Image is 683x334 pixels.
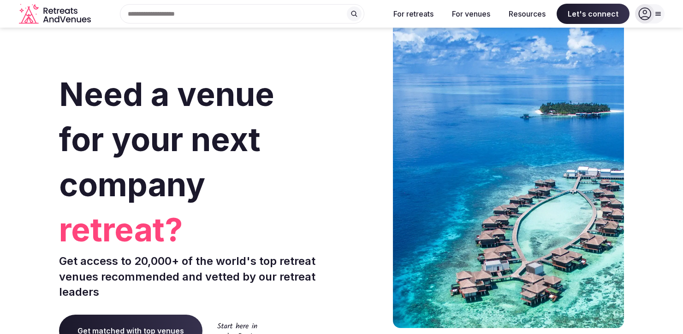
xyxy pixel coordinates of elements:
span: retreat? [59,207,338,252]
a: Visit the homepage [19,4,93,24]
button: For retreats [386,4,441,24]
button: For venues [445,4,498,24]
svg: Retreats and Venues company logo [19,4,93,24]
span: Let's connect [557,4,630,24]
p: Get access to 20,000+ of the world's top retreat venues recommended and vetted by our retreat lea... [59,253,338,300]
span: Need a venue for your next company [59,75,274,204]
button: Resources [501,4,553,24]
